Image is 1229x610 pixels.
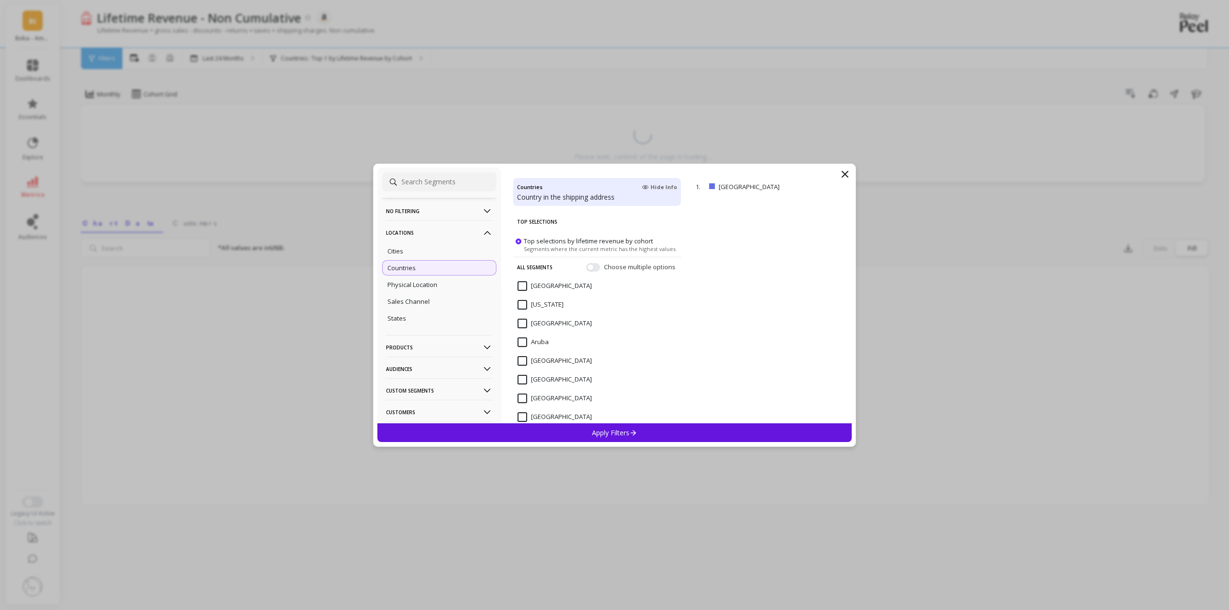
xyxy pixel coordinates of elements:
span: Albania [518,281,592,291]
input: Search Segments [382,172,496,191]
p: Sales Channel [387,297,430,306]
p: Audiences [386,357,493,381]
span: Choose multiple options [604,262,677,272]
p: Country in the shipping address [517,192,677,202]
p: Custom Segments [386,378,493,403]
p: Physical Location [387,280,437,289]
p: Apply Filters [592,428,638,437]
p: Customers [386,400,493,424]
p: [GEOGRAPHIC_DATA] [719,182,812,191]
p: States [387,314,406,323]
span: Bahamas [518,394,592,403]
span: Hide Info [642,183,677,191]
p: Orders [386,421,493,446]
p: Cities [387,247,403,255]
span: American Samoa [518,300,564,310]
p: No filtering [386,199,493,223]
span: Austria [518,375,592,384]
p: All Segments [517,257,553,277]
span: Segments where the current metric has the highest values. [524,245,677,252]
h4: Countries [517,182,542,192]
p: 1. [696,182,705,191]
p: Products [386,335,493,359]
p: Top Selections [517,212,677,232]
p: Locations [386,220,493,245]
span: Bahrain [518,412,592,422]
span: Top selections by lifetime revenue by cohort [524,236,653,245]
p: Countries [387,263,416,272]
span: Australia [518,356,592,366]
span: Aruba [518,337,549,347]
span: Argentina [518,319,592,328]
